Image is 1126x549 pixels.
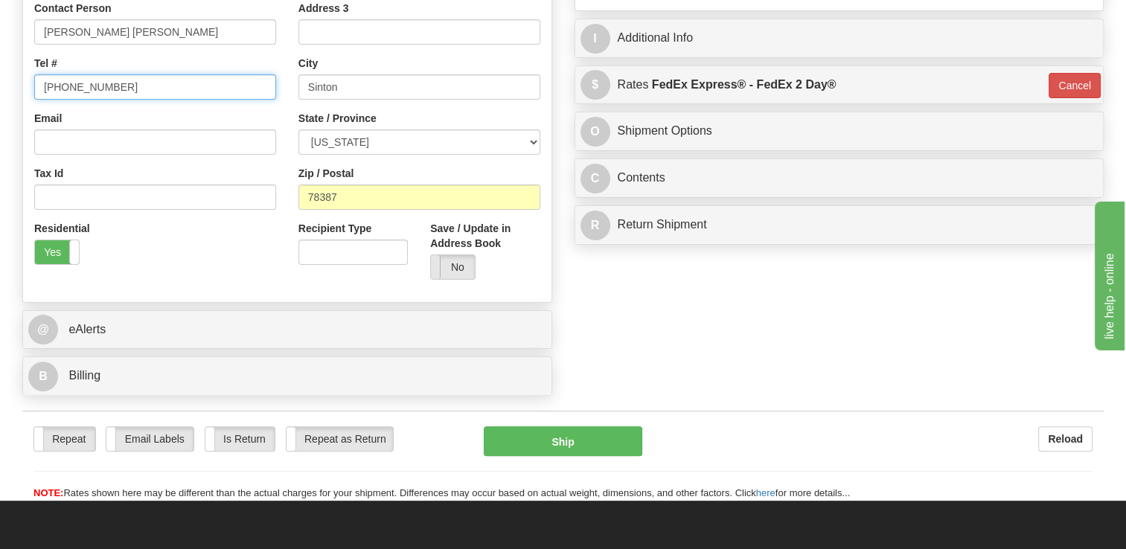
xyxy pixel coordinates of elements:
label: Repeat [34,427,95,451]
a: CContents [580,163,1098,193]
a: here [756,487,775,498]
span: NOTE: [33,487,63,498]
iframe: chat widget [1092,199,1125,350]
a: RReturn Shipment [580,210,1098,240]
label: Zip / Postal [298,166,354,181]
button: Reload [1038,426,1093,452]
label: Yes [35,240,79,264]
span: @ [28,315,58,344]
a: B Billing [28,361,546,391]
label: City [298,56,318,71]
label: Tax Id [34,166,63,181]
a: OShipment Options [580,116,1098,147]
span: B [28,362,58,391]
label: Residential [34,221,90,236]
span: C [580,164,610,193]
label: Email [34,111,62,126]
label: Recipient Type [298,221,372,236]
button: Ship [484,426,642,456]
label: Save / Update in Address Book [430,221,540,251]
label: No [431,255,475,279]
label: Address 3 [298,1,349,16]
label: Email Labels [106,427,193,451]
div: Rates shown here may be different than the actual charges for your shipment. Differences may occu... [22,487,1104,501]
label: FedEx Express® - FedEx 2 Day® [652,70,836,100]
span: $ [580,70,610,100]
a: IAdditional Info [580,23,1098,54]
span: R [580,211,610,240]
div: live help - online [11,9,138,27]
label: State / Province [298,111,377,126]
label: Tel # [34,56,57,71]
b: Reload [1048,433,1083,445]
a: @ eAlerts [28,315,546,345]
span: Billing [68,369,100,382]
span: I [580,24,610,54]
button: Cancel [1049,73,1101,98]
label: Repeat as Return [287,427,393,451]
span: O [580,117,610,147]
label: Contact Person [34,1,111,16]
a: $Rates FedEx Express® - FedEx 2 Day® [580,70,1046,100]
span: eAlerts [68,323,106,335]
label: Is Return [205,427,275,451]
